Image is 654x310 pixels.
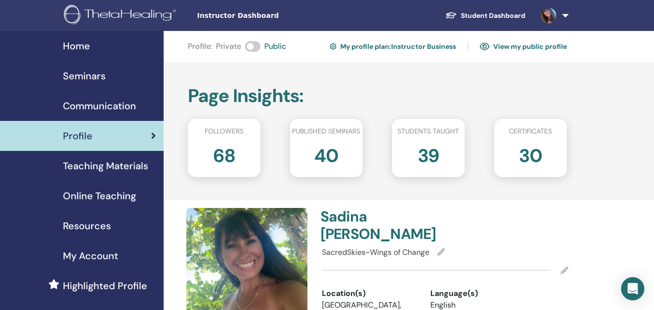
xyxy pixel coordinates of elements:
[330,42,336,51] img: cog.svg
[63,189,136,203] span: Online Teaching
[213,140,235,167] h2: 68
[188,41,212,52] span: Profile :
[320,208,440,243] h4: Sadina [PERSON_NAME]
[63,219,111,233] span: Resources
[188,85,567,107] h2: Page Insights :
[216,41,241,52] span: Private
[63,39,90,53] span: Home
[397,126,459,136] span: Students taught
[63,249,118,263] span: My Account
[322,288,365,299] span: Location(s)
[197,11,342,21] span: Instructor Dashboard
[330,39,456,54] a: My profile plan:Instructor Business
[63,99,136,113] span: Communication
[445,11,457,19] img: graduation-cap-white.svg
[509,126,552,136] span: Certificates
[264,41,286,52] span: Public
[430,288,525,299] div: Language(s)
[418,140,439,167] h2: 39
[63,279,147,293] span: Highlighted Profile
[205,126,243,136] span: Followers
[541,8,556,23] img: default.jpg
[292,126,360,136] span: Published seminars
[519,140,542,167] h2: 30
[480,42,489,51] img: eye.svg
[64,5,180,27] img: logo.png
[63,129,92,143] span: Profile
[621,277,644,300] div: Open Intercom Messenger
[63,69,106,83] span: Seminars
[438,7,533,25] a: Student Dashboard
[480,39,567,54] a: View my public profile
[322,247,429,257] span: SacredSkies~Wings of Change
[314,140,338,167] h2: 40
[63,159,148,173] span: Teaching Materials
